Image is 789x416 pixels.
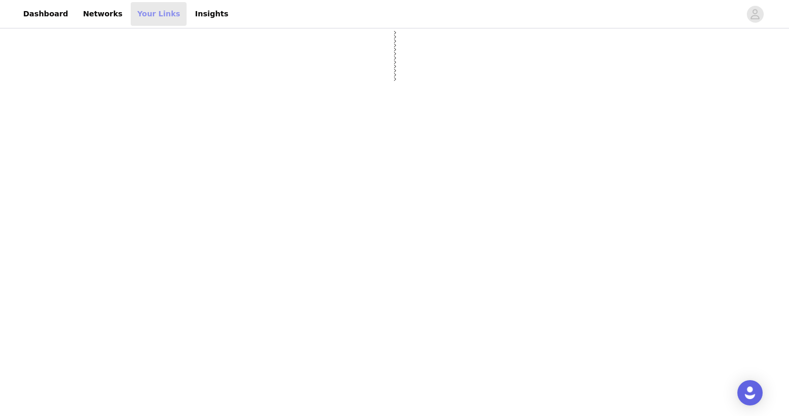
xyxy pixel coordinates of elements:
[189,2,235,26] a: Insights
[76,2,129,26] a: Networks
[131,2,187,26] a: Your Links
[750,6,760,23] div: avatar
[737,380,763,405] div: Open Intercom Messenger
[17,2,74,26] a: Dashboard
